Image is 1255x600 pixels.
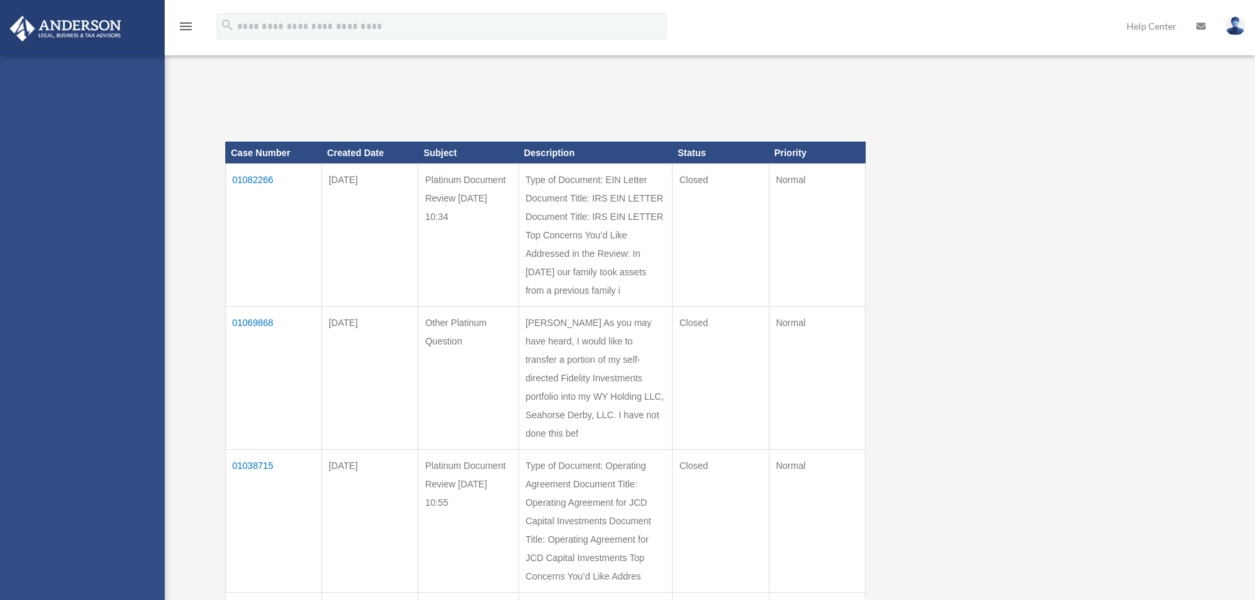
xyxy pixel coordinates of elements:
td: [PERSON_NAME] As you may have heard, I would like to transfer a portion of my self-directed Fidel... [518,307,673,450]
th: Created Date [321,142,418,164]
a: menu [178,23,194,34]
td: Platinum Document Review [DATE] 10:34 [418,164,518,307]
td: 01082266 [225,164,321,307]
td: 01038715 [225,450,321,593]
img: Anderson Advisors Platinum Portal [6,16,125,41]
td: Closed [673,450,769,593]
i: menu [178,18,194,34]
td: Type of Document: EIN Letter Document Title: IRS EIN LETTER Document Title: IRS EIN LETTER Top Co... [518,164,673,307]
th: Priority [769,142,865,164]
th: Case Number [225,142,321,164]
td: [DATE] [321,307,418,450]
img: User Pic [1225,16,1245,36]
td: [DATE] [321,164,418,307]
td: Normal [769,450,865,593]
td: [DATE] [321,450,418,593]
td: 01069868 [225,307,321,450]
td: Closed [673,164,769,307]
td: Closed [673,307,769,450]
td: Platinum Document Review [DATE] 10:55 [418,450,518,593]
td: Other Platinum Question [418,307,518,450]
td: Normal [769,307,865,450]
th: Status [673,142,769,164]
th: Description [518,142,673,164]
td: Normal [769,164,865,307]
i: search [220,18,235,32]
th: Subject [418,142,518,164]
td: Type of Document: Operating Agreement Document Title: Operating Agreement for JCD Capital Investm... [518,450,673,593]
